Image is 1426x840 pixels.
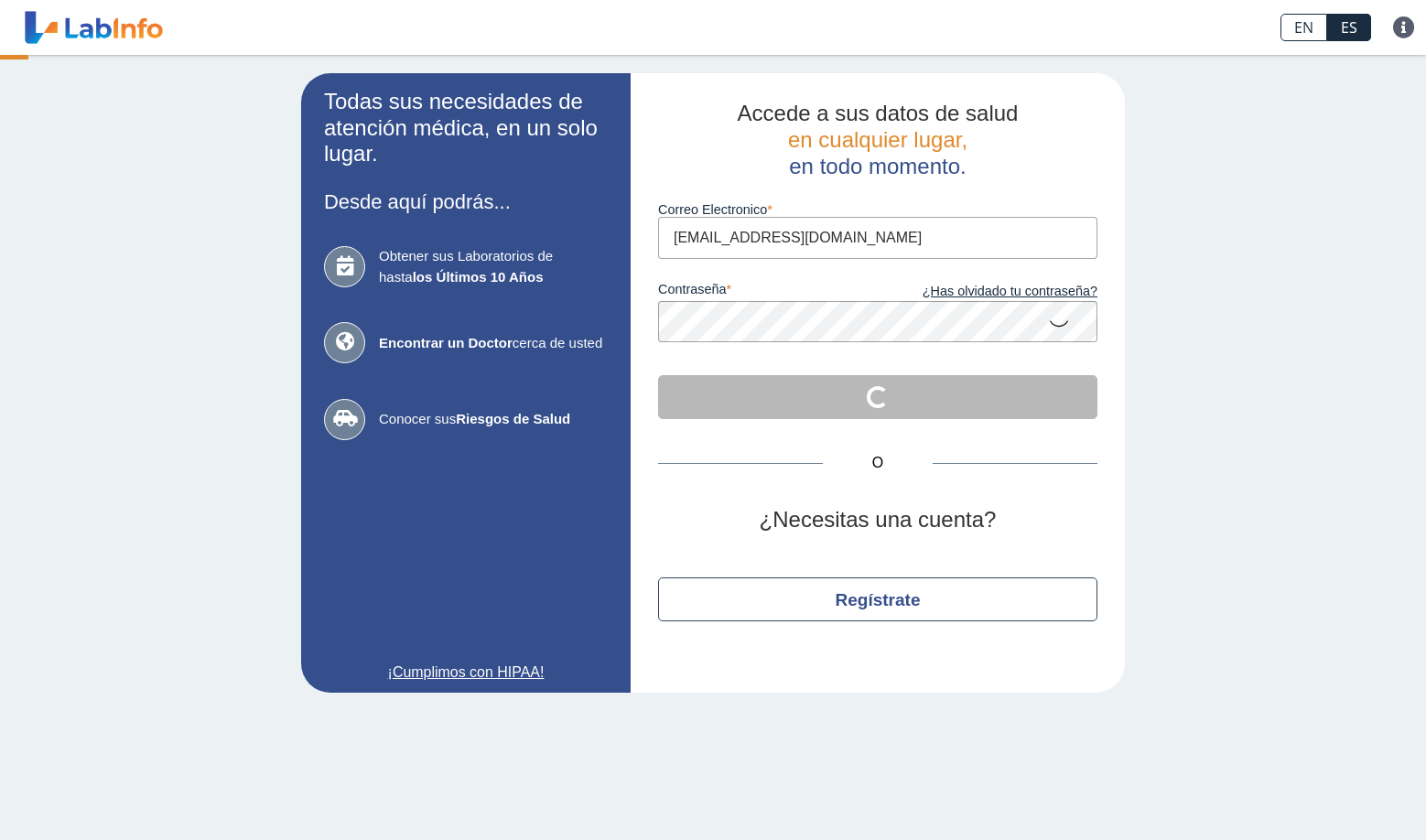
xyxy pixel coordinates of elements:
[324,89,608,167] h2: Todas sus necesidades de atención médica, en un solo lugar.
[1280,14,1327,41] a: EN
[379,333,608,354] span: cerca de usted
[789,154,966,178] span: en todo momento.
[379,246,608,287] span: Obtener sus Laboratorios de hasta
[379,409,608,430] span: Conocer sus
[413,269,544,285] b: los Últimos 10 Años
[324,662,608,684] a: ¡Cumplimos con HIPAA!
[658,507,1097,533] h2: ¿Necesitas una cuenta?
[379,335,513,350] b: Encontrar un Doctor
[658,577,1097,621] button: Regístrate
[324,190,608,213] h3: Desde aquí podrás...
[823,452,933,474] span: O
[456,411,570,426] b: Riesgos de Salud
[658,202,1097,217] label: Correo Electronico
[878,282,1097,302] a: ¿Has olvidado tu contraseña?
[658,282,878,302] label: contraseña
[788,127,967,152] span: en cualquier lugar,
[738,101,1019,125] span: Accede a sus datos de salud
[1327,14,1371,41] a: ES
